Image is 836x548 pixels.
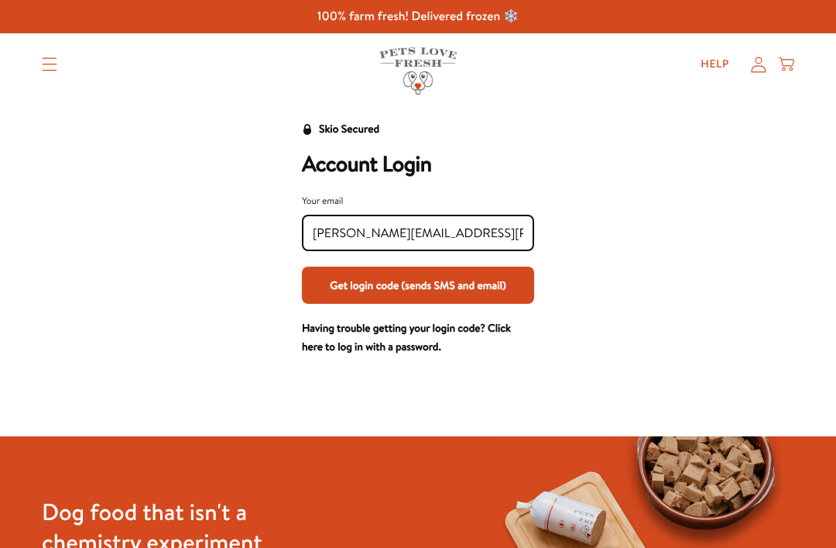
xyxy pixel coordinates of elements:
div: Skio Secured [319,120,379,139]
a: Help [688,49,742,80]
img: Pets Love Fresh [379,47,457,95]
button: Get login code (sends SMS and email) [302,267,534,304]
svg: Security [302,124,313,135]
a: Skio Secured [302,120,379,151]
summary: Translation missing: en.sections.header.menu [29,45,70,84]
h2: Account Login [302,151,534,177]
a: Having trouble getting your login code? Click here to log in with a password. [302,320,511,354]
div: Your email [302,193,534,209]
input: Your email input field [313,225,523,242]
